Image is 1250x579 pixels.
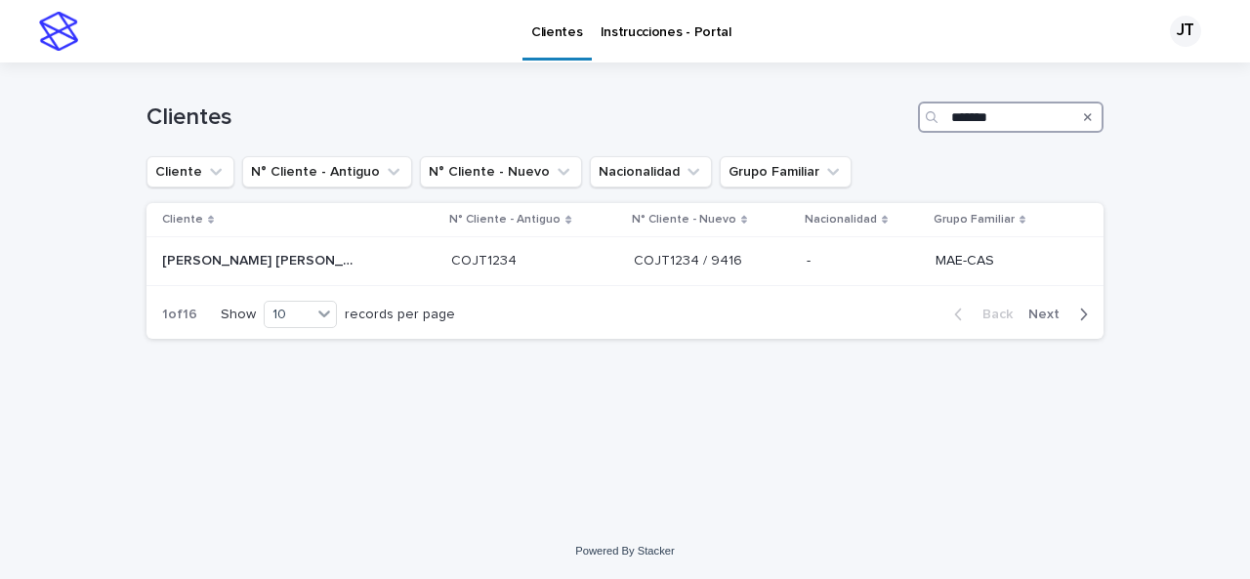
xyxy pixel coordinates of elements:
tr: [PERSON_NAME] [PERSON_NAME][PERSON_NAME] [PERSON_NAME] COJT1234COJT1234 COJT1234 / 9416COJT1234 /... [146,237,1104,286]
p: Grupo Familiar [934,209,1015,230]
button: Next [1021,306,1104,323]
p: 1 of 16 [146,291,213,339]
button: Back [938,306,1021,323]
input: Search [918,102,1104,133]
div: JT [1170,16,1201,47]
p: Show [221,307,256,323]
p: - [807,253,920,269]
p: DAVID HERNÁN MAESTRE CASTRO [162,249,361,269]
p: COJT1234 [451,249,521,269]
button: N° Cliente - Nuevo [420,156,582,187]
div: 10 [265,305,312,325]
h1: Clientes [146,103,910,132]
button: N° Cliente - Antiguo [242,156,412,187]
p: Cliente [162,209,203,230]
button: Grupo Familiar [720,156,852,187]
p: N° Cliente - Antiguo [449,209,561,230]
button: Nacionalidad [590,156,712,187]
img: stacker-logo-s-only.png [39,12,78,51]
span: Back [971,308,1013,321]
p: MAE-CAS [936,253,1072,269]
button: Cliente [146,156,234,187]
p: COJT1234 / 9416 [634,249,746,269]
p: Nacionalidad [805,209,877,230]
p: N° Cliente - Nuevo [632,209,736,230]
a: Powered By Stacker [575,545,674,557]
span: Next [1028,308,1071,321]
p: records per page [345,307,455,323]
